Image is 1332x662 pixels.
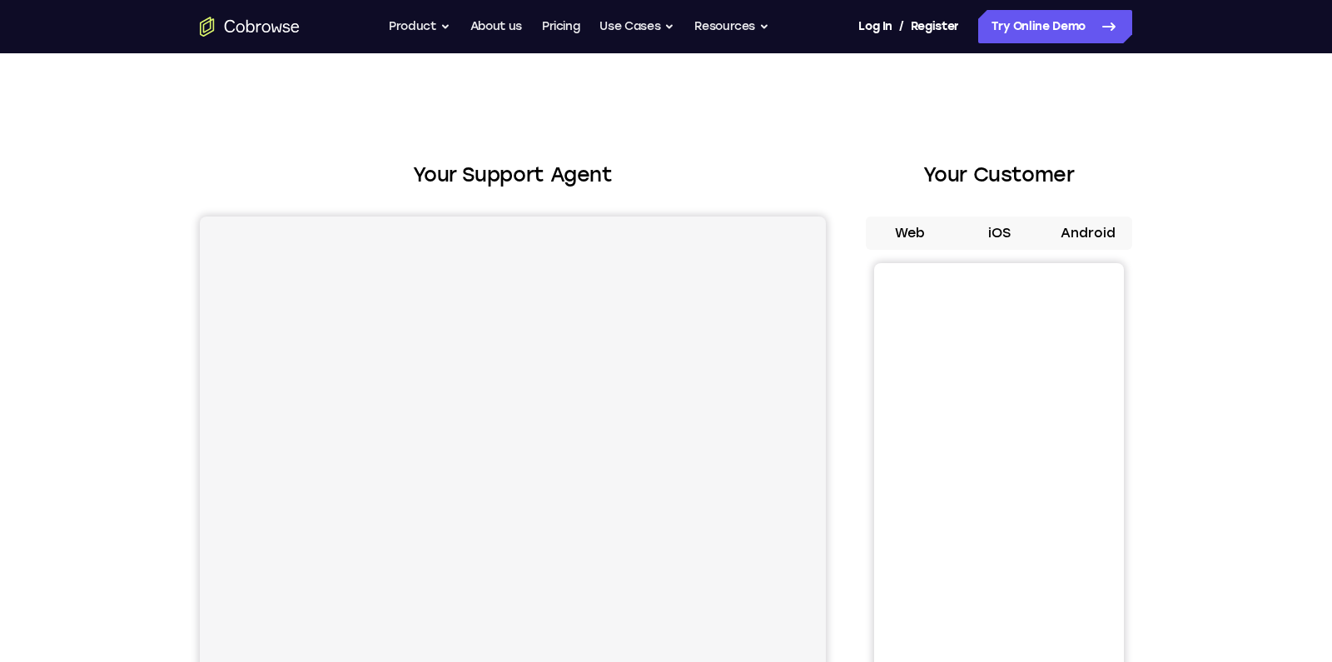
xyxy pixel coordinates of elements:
a: About us [470,10,522,43]
a: Log In [858,10,892,43]
a: Go to the home page [200,17,300,37]
a: Register [911,10,959,43]
button: Product [389,10,450,43]
a: Pricing [542,10,580,43]
button: iOS [955,217,1044,250]
a: Try Online Demo [978,10,1132,43]
h2: Your Support Agent [200,160,826,190]
h2: Your Customer [866,160,1132,190]
button: Web [866,217,955,250]
span: / [899,17,904,37]
button: Use Cases [599,10,674,43]
button: Resources [694,10,769,43]
button: Android [1043,217,1132,250]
